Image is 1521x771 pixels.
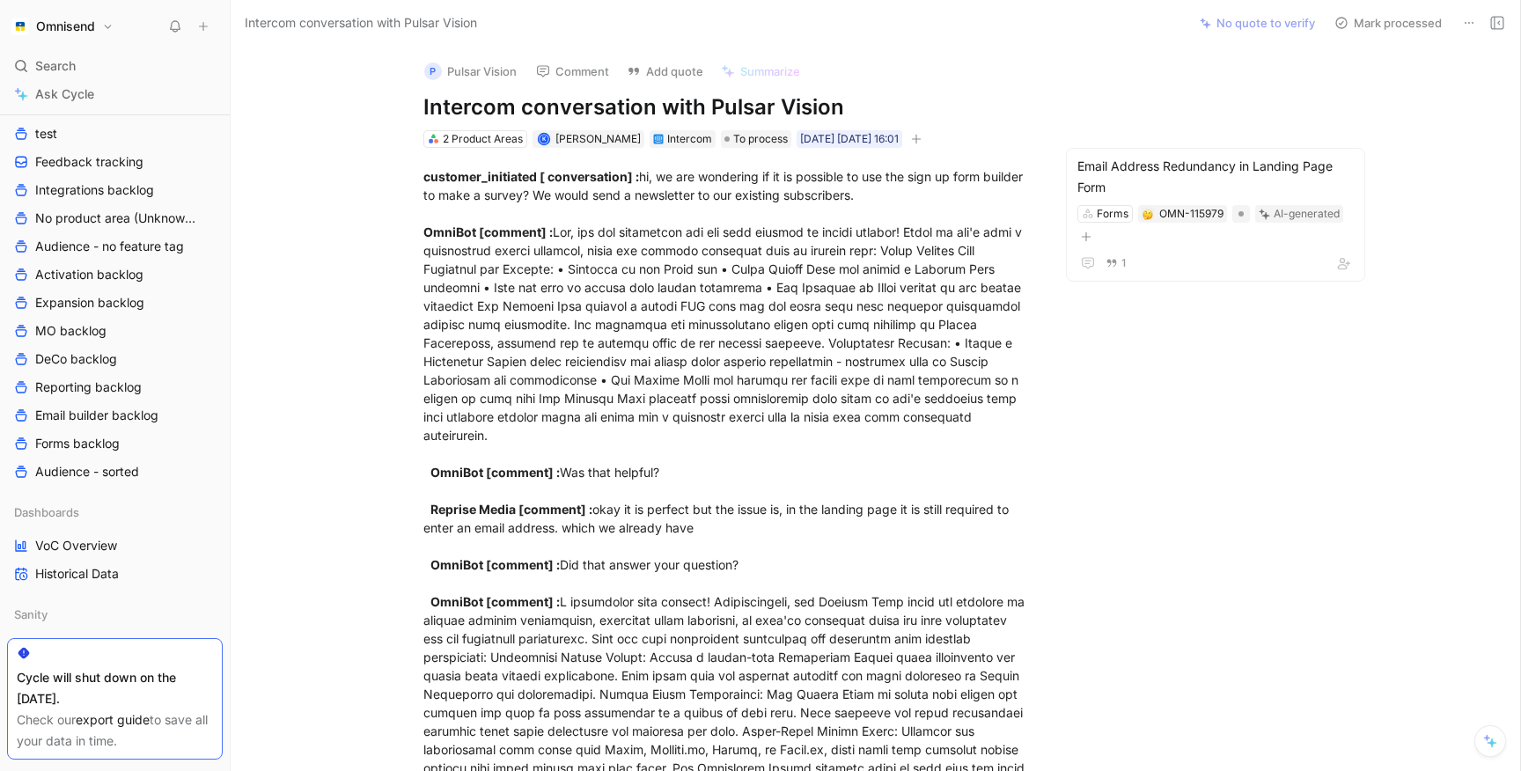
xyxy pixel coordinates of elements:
[7,561,223,587] a: Historical Data
[7,318,223,344] a: MO backlog
[1102,253,1130,273] button: 1
[540,135,549,144] div: K
[35,565,119,583] span: Historical Data
[1142,208,1154,220] button: 🤔
[35,84,94,105] span: Ask Cycle
[424,62,442,80] div: P
[667,130,712,148] div: Intercom
[1326,11,1450,35] button: Mark processed
[7,532,223,559] a: VoC Overview
[35,55,76,77] span: Search
[1121,258,1127,268] span: 1
[7,233,223,260] a: Audience - no feature tag
[740,63,800,79] span: Summarize
[35,209,198,227] span: No product area (Unknowns)
[7,205,223,231] a: No product area (Unknowns)
[1143,209,1153,220] img: 🤔
[1192,11,1323,35] button: No quote to verify
[7,177,223,203] a: Integrations backlog
[7,499,223,525] div: Dashboards
[7,402,223,429] a: Email builder backlog
[35,125,57,143] span: test
[800,130,899,148] div: [DATE] [DATE] 16:01
[1274,205,1340,223] div: AI-generated
[7,53,223,79] div: Search
[245,12,477,33] span: Intercom conversation with Pulsar Vision
[733,130,788,148] span: To process
[7,149,223,175] a: Feedback tracking
[17,709,213,752] div: Check our to save all your data in time.
[35,435,120,452] span: Forms backlog
[35,266,143,283] span: Activation backlog
[423,93,1032,121] h1: Intercom conversation with Pulsar Vision
[430,465,560,480] strong: OmniBot [comment] :
[713,59,808,84] button: Summarize
[7,121,223,147] a: test
[423,169,639,184] strong: customer_initiated [ conversation] :
[7,14,118,39] button: OmnisendOmnisend
[14,503,79,521] span: Dashboards
[35,378,142,396] span: Reporting backlog
[443,130,523,148] div: 2 Product Areas
[619,59,711,84] button: Add quote
[7,261,223,288] a: Activation backlog
[1077,156,1354,198] div: Email Address Redundancy in Landing Page Form
[7,346,223,372] a: DeCo backlog
[430,557,560,572] strong: OmniBot [comment] :
[1159,205,1223,223] div: OMN-115979
[7,430,223,457] a: Forms backlog
[528,59,617,84] button: Comment
[35,407,158,424] span: Email builder backlog
[35,238,184,255] span: Audience - no feature tag
[430,594,560,609] strong: OmniBot [comment] :
[35,350,117,368] span: DeCo backlog
[14,606,48,623] span: Sanity
[1097,205,1128,223] div: Forms
[7,601,223,628] div: Sanity
[416,58,525,84] button: PPulsar Vision
[423,224,553,239] strong: OmniBot [comment] :
[17,667,213,709] div: Cycle will shut down on the [DATE].
[7,601,223,633] div: Sanity
[36,18,95,34] h1: Omnisend
[430,502,592,517] strong: Reprise Media [comment] :
[7,374,223,400] a: Reporting backlog
[555,132,641,145] span: [PERSON_NAME]
[11,18,29,35] img: Omnisend
[7,459,223,485] a: Audience - sorted
[35,294,144,312] span: Expansion backlog
[7,81,223,107] a: Ask Cycle
[35,181,154,199] span: Integrations backlog
[7,499,223,587] div: DashboardsVoC OverviewHistorical Data
[35,322,107,340] span: MO backlog
[7,290,223,316] a: Expansion backlog
[76,712,150,727] a: export guide
[35,153,143,171] span: Feedback tracking
[35,463,139,481] span: Audience - sorted
[721,130,791,148] div: To process
[35,537,117,554] span: VoC Overview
